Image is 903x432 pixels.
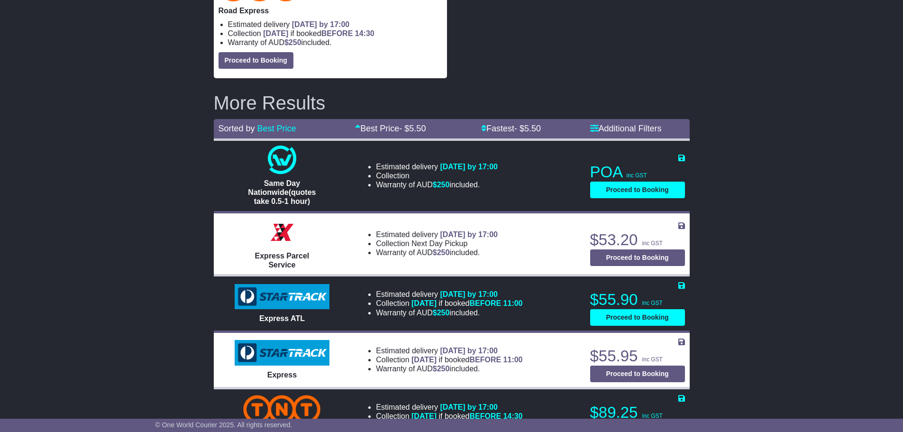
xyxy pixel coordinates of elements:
[376,412,522,421] li: Collection
[355,124,426,133] a: Best Price- $5.50
[411,299,437,307] span: [DATE]
[214,92,690,113] h2: More Results
[263,29,374,37] span: if booked
[376,364,522,373] li: Warranty of AUD included.
[590,347,685,366] p: $55.95
[590,309,685,326] button: Proceed to Booking
[590,249,685,266] button: Proceed to Booking
[376,230,498,239] li: Estimated delivery
[503,356,523,364] span: 11:00
[590,403,685,422] p: $89.25
[376,162,498,171] li: Estimated delivery
[411,356,522,364] span: if booked
[228,38,442,47] li: Warranty of AUD included.
[376,403,522,412] li: Estimated delivery
[469,299,501,307] span: BEFORE
[219,52,293,69] button: Proceed to Booking
[228,20,442,29] li: Estimated delivery
[267,371,297,379] span: Express
[440,347,498,355] span: [DATE] by 17:00
[590,230,685,249] p: $53.20
[469,412,501,420] span: BEFORE
[268,146,296,174] img: One World Courier: Same Day Nationwide(quotes take 0.5-1 hour)
[376,308,522,317] li: Warranty of AUD included.
[321,29,353,37] span: BEFORE
[481,124,541,133] a: Fastest- $5.50
[590,182,685,198] button: Proceed to Booking
[409,124,426,133] span: 5.50
[376,355,522,364] li: Collection
[255,252,310,269] span: Express Parcel Service
[243,395,320,423] img: TNT Domestic: Overnight Express
[590,124,662,133] a: Additional Filters
[248,179,316,205] span: Same Day Nationwide(quotes take 0.5-1 hour)
[228,29,442,38] li: Collection
[219,124,255,133] span: Sorted by
[590,366,685,382] button: Proceed to Booking
[235,284,329,310] img: StarTrack: Express ATL
[469,356,501,364] span: BEFORE
[257,124,296,133] a: Best Price
[433,309,450,317] span: $
[376,171,498,180] li: Collection
[642,240,663,247] span: inc GST
[440,403,498,411] span: [DATE] by 17:00
[437,365,450,373] span: 250
[437,309,450,317] span: 250
[440,290,498,298] span: [DATE] by 17:00
[263,29,288,37] span: [DATE]
[376,239,498,248] li: Collection
[524,124,541,133] span: 5.50
[411,412,437,420] span: [DATE]
[376,248,498,257] li: Warranty of AUD included.
[376,180,498,189] li: Warranty of AUD included.
[440,163,498,171] span: [DATE] by 17:00
[590,290,685,309] p: $55.90
[399,124,426,133] span: - $
[411,356,437,364] span: [DATE]
[219,6,442,15] p: Road Express
[411,299,522,307] span: if booked
[627,172,647,179] span: inc GST
[411,239,467,248] span: Next Day Pickup
[440,230,498,239] span: [DATE] by 17:00
[268,218,296,247] img: Border Express: Express Parcel Service
[259,314,305,322] span: Express ATL
[235,340,329,366] img: StarTrack: Express
[503,299,523,307] span: 11:00
[155,421,292,429] span: © One World Courier 2025. All rights reserved.
[433,181,450,189] span: $
[355,29,374,37] span: 14:30
[433,365,450,373] span: $
[292,20,350,28] span: [DATE] by 17:00
[642,300,663,306] span: inc GST
[590,163,685,182] p: POA
[642,356,663,363] span: inc GST
[642,413,663,419] span: inc GST
[376,346,522,355] li: Estimated delivery
[376,290,522,299] li: Estimated delivery
[411,412,522,420] span: if booked
[437,248,450,257] span: 250
[284,38,301,46] span: $
[514,124,541,133] span: - $
[503,412,523,420] span: 14:30
[433,248,450,257] span: $
[376,299,522,308] li: Collection
[437,181,450,189] span: 250
[289,38,301,46] span: 250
